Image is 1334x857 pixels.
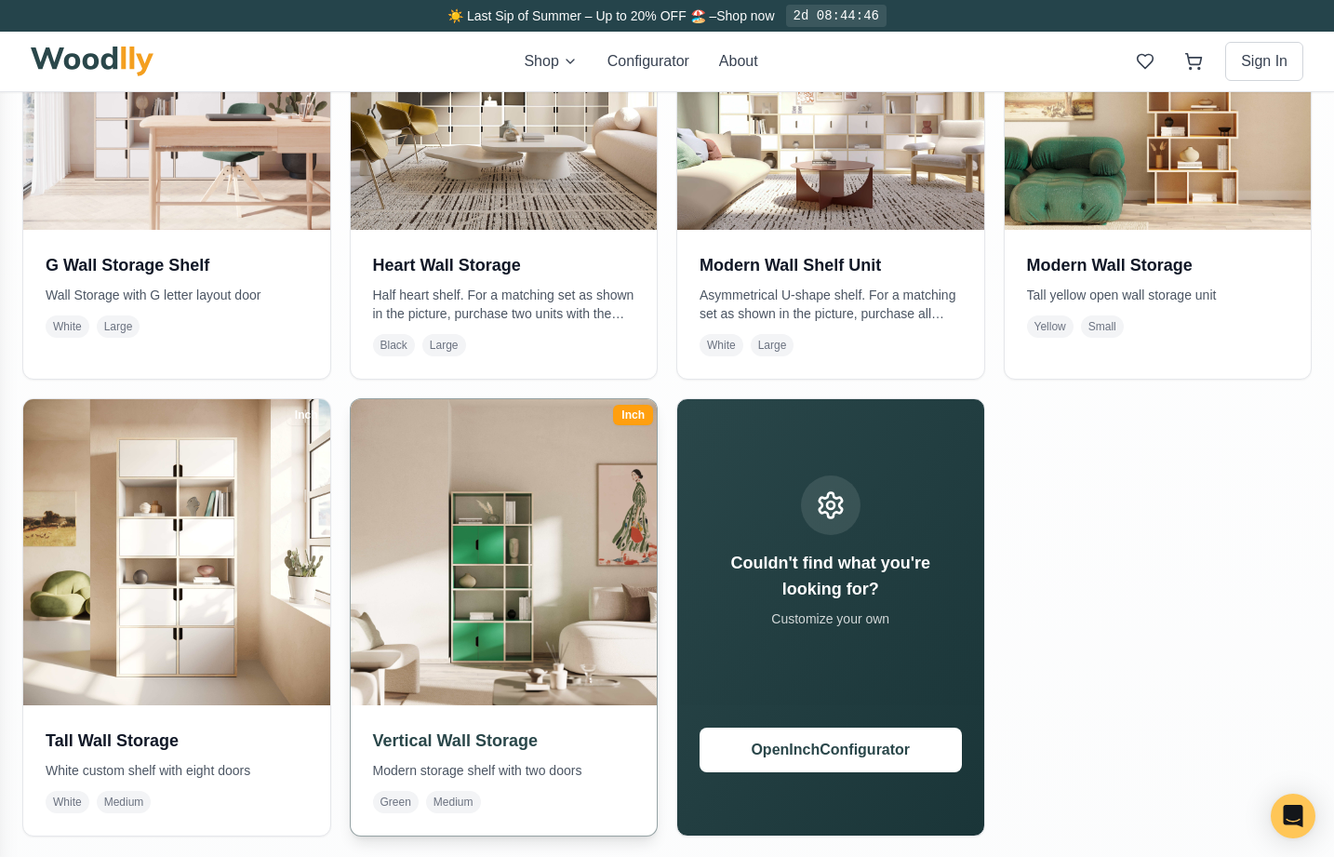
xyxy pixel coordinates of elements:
[1225,42,1303,81] button: Sign In
[607,50,689,73] button: Configurator
[700,286,962,323] p: Asymmetrical U-shape shelf. For a matching set as shown in the picture, purchase all three units.
[1027,286,1289,304] p: Tall yellow open wall storage unit
[46,728,308,754] h3: Tall Wall Storage
[46,315,89,338] span: White
[422,334,466,356] span: Large
[373,761,635,780] p: Modern storage shelf with two doors
[23,399,330,706] img: Tall Wall Storage
[373,334,415,356] span: Black
[447,8,716,23] span: ☀️ Last Sip of Summer – Up to 20% OFF 🏖️ –
[426,791,481,813] span: Medium
[342,391,664,713] img: Vertical Wall Storage
[700,334,743,356] span: White
[287,405,327,425] div: Inch
[97,791,152,813] span: Medium
[46,286,308,304] p: Wall Storage with G letter layout door
[716,8,774,23] a: Shop now
[700,728,962,772] button: OpenInchConfigurator
[46,252,308,278] h3: G Wall Storage Shelf
[751,334,794,356] span: Large
[700,550,962,602] h3: Couldn't find what you're looking for?
[46,761,308,780] p: White custom shelf with eight doors
[719,50,758,73] button: About
[97,315,140,338] span: Large
[1271,794,1315,838] div: Open Intercom Messenger
[1027,315,1074,338] span: Yellow
[373,791,419,813] span: Green
[373,728,635,754] h3: Vertical Wall Storage
[373,252,635,278] h3: Heart Wall Storage
[524,50,577,73] button: Shop
[786,5,887,27] div: 2d 08:44:46
[373,286,635,323] p: Half heart shelf. For a matching set as shown in the picture, purchase two units with the mirrore...
[1027,252,1289,278] h3: Modern Wall Storage
[613,405,653,425] div: Inch
[700,609,962,628] p: Customize your own
[31,47,153,76] img: Woodlly
[1081,315,1124,338] span: Small
[46,791,89,813] span: White
[700,252,962,278] h3: Modern Wall Shelf Unit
